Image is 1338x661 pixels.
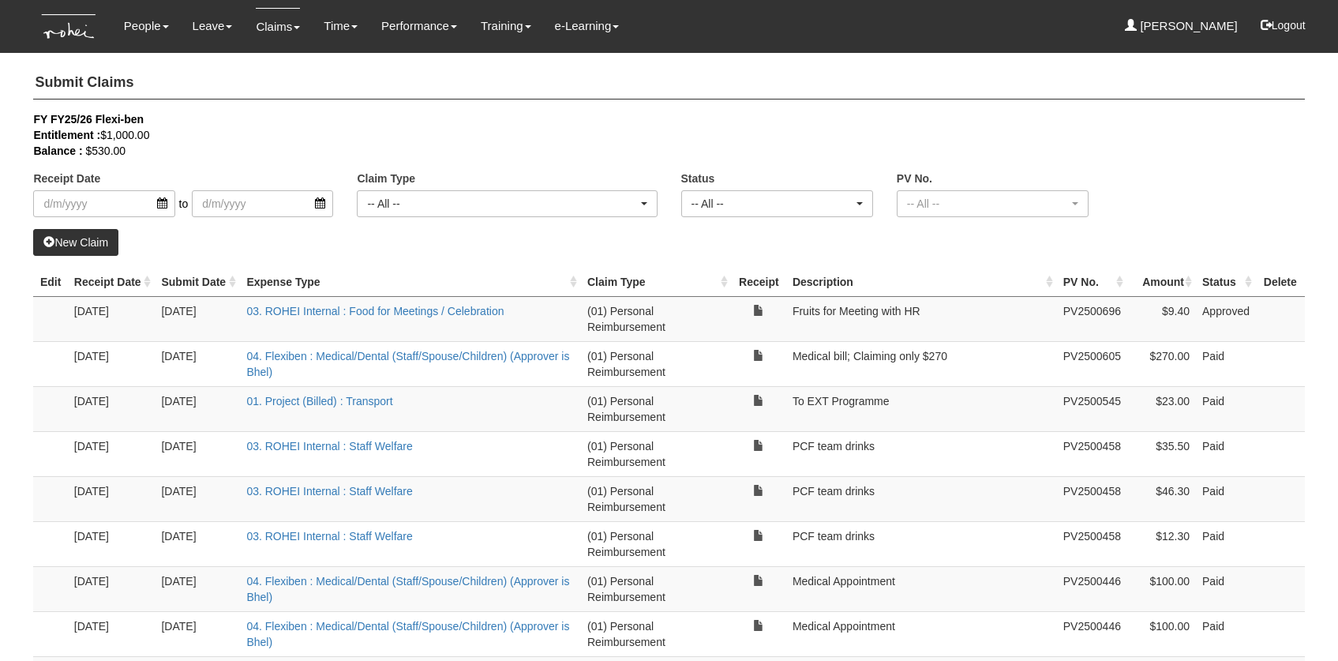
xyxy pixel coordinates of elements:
[1057,521,1127,566] td: PV2500458
[1250,6,1317,44] button: Logout
[786,341,1057,386] td: Medical bill; Claiming only $270
[68,431,156,476] td: [DATE]
[324,8,358,44] a: Time
[1057,296,1127,341] td: PV2500696
[33,113,144,126] b: FY FY25/26 Flexi-ben
[581,611,732,656] td: (01) Personal Reimbursement
[33,229,118,256] a: New Claim
[732,268,786,297] th: Receipt
[897,190,1089,217] button: -- All --
[33,67,1304,100] h4: Submit Claims
[33,127,1280,143] div: $1,000.00
[155,566,240,611] td: [DATE]
[246,620,569,648] a: 04. Flexiben : Medical/Dental (Staff/Spouse/Children) (Approver is Bhel)
[155,341,240,386] td: [DATE]
[175,190,193,217] span: to
[786,386,1057,431] td: To EXT Programme
[155,611,240,656] td: [DATE]
[86,145,126,157] span: $530.00
[33,145,82,157] b: Balance :
[68,611,156,656] td: [DATE]
[1127,431,1196,476] td: $35.50
[581,521,732,566] td: (01) Personal Reimbursement
[33,190,174,217] input: d/m/yyyy
[786,431,1057,476] td: PCF team drinks
[1125,8,1238,44] a: [PERSON_NAME]
[581,268,732,297] th: Claim Type : activate to sort column ascending
[246,440,412,453] a: 03. ROHEI Internal : Staff Welfare
[1057,341,1127,386] td: PV2500605
[681,190,873,217] button: -- All --
[357,190,657,217] button: -- All --
[786,521,1057,566] td: PCF team drinks
[240,268,581,297] th: Expense Type : activate to sort column ascending
[1057,386,1127,431] td: PV2500545
[246,530,412,543] a: 03. ROHEI Internal : Staff Welfare
[786,566,1057,611] td: Medical Appointment
[246,575,569,603] a: 04. Flexiben : Medical/Dental (Staff/Spouse/Children) (Approver is Bhel)
[68,296,156,341] td: [DATE]
[481,8,531,44] a: Training
[1196,566,1256,611] td: Paid
[786,268,1057,297] th: Description : activate to sort column ascending
[68,386,156,431] td: [DATE]
[155,268,240,297] th: Submit Date : activate to sort column ascending
[1127,476,1196,521] td: $46.30
[155,431,240,476] td: [DATE]
[581,476,732,521] td: (01) Personal Reimbursement
[1196,431,1256,476] td: Paid
[1256,268,1305,297] th: Delete
[33,268,67,297] th: Edit
[367,196,637,212] div: -- All --
[897,171,932,186] label: PV No.
[1057,431,1127,476] td: PV2500458
[1057,476,1127,521] td: PV2500458
[581,566,732,611] td: (01) Personal Reimbursement
[581,386,732,431] td: (01) Personal Reimbursement
[33,171,100,186] label: Receipt Date
[1196,296,1256,341] td: Approved
[68,476,156,521] td: [DATE]
[581,431,732,476] td: (01) Personal Reimbursement
[1127,521,1196,566] td: $12.30
[256,8,300,45] a: Claims
[1196,521,1256,566] td: Paid
[555,8,620,44] a: e-Learning
[786,476,1057,521] td: PCF team drinks
[381,8,457,44] a: Performance
[1196,476,1256,521] td: Paid
[155,296,240,341] td: [DATE]
[33,129,100,141] b: Entitlement :
[681,171,715,186] label: Status
[1057,566,1127,611] td: PV2500446
[1196,386,1256,431] td: Paid
[1127,341,1196,386] td: $270.00
[1127,566,1196,611] td: $100.00
[581,341,732,386] td: (01) Personal Reimbursement
[1196,341,1256,386] td: Paid
[357,171,415,186] label: Claim Type
[246,395,392,407] a: 01. Project (Billed) : Transport
[246,305,504,317] a: 03. ROHEI Internal : Food for Meetings / Celebration
[68,521,156,566] td: [DATE]
[68,268,156,297] th: Receipt Date : activate to sort column ascending
[1196,268,1256,297] th: Status : activate to sort column ascending
[1127,611,1196,656] td: $100.00
[193,8,233,44] a: Leave
[1057,611,1127,656] td: PV2500446
[907,196,1069,212] div: -- All --
[246,350,569,378] a: 04. Flexiben : Medical/Dental (Staff/Spouse/Children) (Approver is Bhel)
[68,341,156,386] td: [DATE]
[68,566,156,611] td: [DATE]
[155,476,240,521] td: [DATE]
[786,611,1057,656] td: Medical Appointment
[155,521,240,566] td: [DATE]
[155,386,240,431] td: [DATE]
[1127,268,1196,297] th: Amount : activate to sort column ascending
[691,196,853,212] div: -- All --
[786,296,1057,341] td: Fruits for Meeting with HR
[1127,296,1196,341] td: $9.40
[581,296,732,341] td: (01) Personal Reimbursement
[1196,611,1256,656] td: Paid
[124,8,169,44] a: People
